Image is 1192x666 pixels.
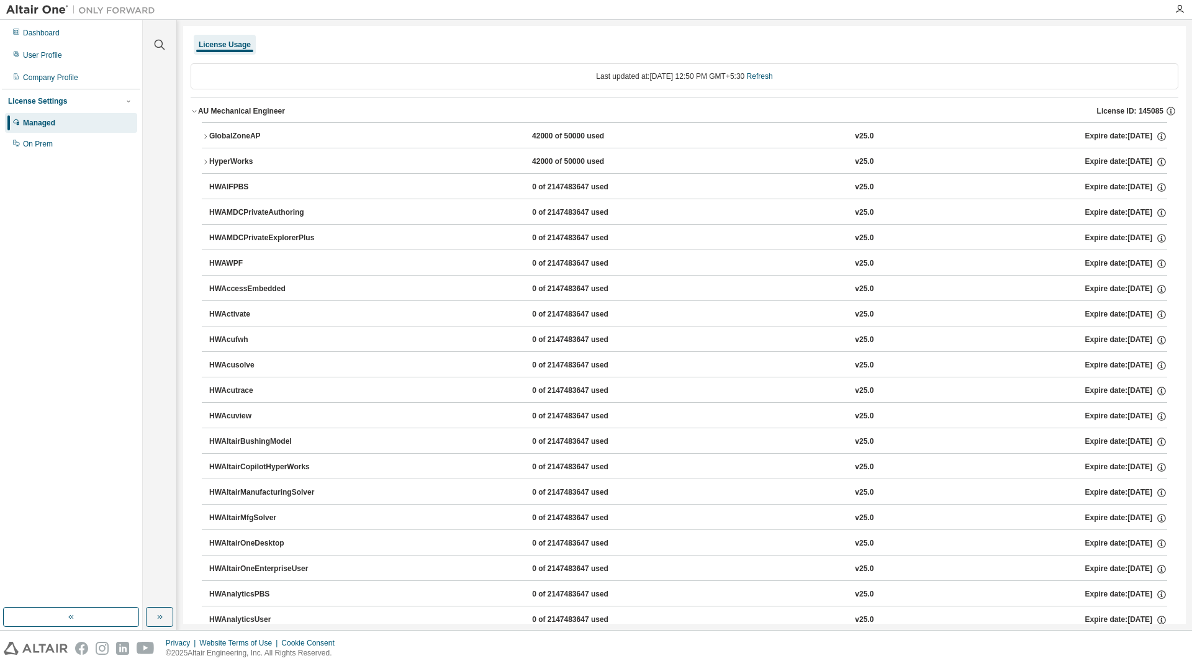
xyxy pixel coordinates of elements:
[855,360,874,371] div: v25.0
[96,642,109,655] img: instagram.svg
[532,233,644,244] div: 0 of 2147483647 used
[209,385,321,397] div: HWAcutrace
[23,73,78,83] div: Company Profile
[209,479,1167,506] button: HWAltairManufacturingSolver0 of 2147483647 usedv25.0Expire date:[DATE]
[209,207,321,218] div: HWAMDCPrivateAuthoring
[1085,589,1167,600] div: Expire date: [DATE]
[855,436,874,448] div: v25.0
[855,411,874,422] div: v25.0
[855,156,874,168] div: v25.0
[75,642,88,655] img: facebook.svg
[198,106,285,116] div: AU Mechanical Engineer
[209,233,321,244] div: HWAMDCPrivateExplorerPlus
[209,131,321,142] div: GlobalZoneAP
[209,462,321,473] div: HWAltairCopilotHyperWorks
[209,250,1167,277] button: HWAWPF0 of 2147483647 usedv25.0Expire date:[DATE]
[4,642,68,655] img: altair_logo.svg
[209,284,321,295] div: HWAccessEmbedded
[855,614,874,626] div: v25.0
[209,174,1167,201] button: HWAIFPBS0 of 2147483647 usedv25.0Expire date:[DATE]
[855,258,874,269] div: v25.0
[855,207,874,218] div: v25.0
[209,276,1167,303] button: HWAccessEmbedded0 of 2147483647 usedv25.0Expire date:[DATE]
[855,233,874,244] div: v25.0
[532,258,644,269] div: 0 of 2147483647 used
[209,513,321,524] div: HWAltairMfgSolver
[209,614,321,626] div: HWAnalyticsUser
[23,50,62,60] div: User Profile
[202,123,1167,150] button: GlobalZoneAP42000 of 50000 usedv25.0Expire date:[DATE]
[191,63,1178,89] div: Last updated at: [DATE] 12:50 PM GMT+5:30
[855,589,874,600] div: v25.0
[209,564,321,575] div: HWAltairOneEnterpriseUser
[209,538,321,549] div: HWAltairOneDesktop
[137,642,155,655] img: youtube.svg
[1085,207,1167,218] div: Expire date: [DATE]
[209,556,1167,583] button: HWAltairOneEnterpriseUser0 of 2147483647 usedv25.0Expire date:[DATE]
[1085,182,1167,193] div: Expire date: [DATE]
[532,436,644,448] div: 0 of 2147483647 used
[209,352,1167,379] button: HWAcusolve0 of 2147483647 usedv25.0Expire date:[DATE]
[532,360,644,371] div: 0 of 2147483647 used
[532,207,644,218] div: 0 of 2147483647 used
[855,131,874,142] div: v25.0
[1085,462,1167,473] div: Expire date: [DATE]
[532,284,644,295] div: 0 of 2147483647 used
[166,648,342,659] p: © 2025 Altair Engineering, Inc. All Rights Reserved.
[532,335,644,346] div: 0 of 2147483647 used
[209,335,321,346] div: HWAcufwh
[209,326,1167,354] button: HWAcufwh0 of 2147483647 usedv25.0Expire date:[DATE]
[209,454,1167,481] button: HWAltairCopilotHyperWorks0 of 2147483647 usedv25.0Expire date:[DATE]
[209,403,1167,430] button: HWAcuview0 of 2147483647 usedv25.0Expire date:[DATE]
[532,385,644,397] div: 0 of 2147483647 used
[209,156,321,168] div: HyperWorks
[532,564,644,575] div: 0 of 2147483647 used
[532,182,644,193] div: 0 of 2147483647 used
[209,360,321,371] div: HWAcusolve
[209,505,1167,532] button: HWAltairMfgSolver0 of 2147483647 usedv25.0Expire date:[DATE]
[1085,335,1167,346] div: Expire date: [DATE]
[209,309,321,320] div: HWActivate
[209,199,1167,227] button: HWAMDCPrivateAuthoring0 of 2147483647 usedv25.0Expire date:[DATE]
[1085,411,1167,422] div: Expire date: [DATE]
[532,614,644,626] div: 0 of 2147483647 used
[855,335,874,346] div: v25.0
[1085,258,1167,269] div: Expire date: [DATE]
[209,225,1167,252] button: HWAMDCPrivateExplorerPlus0 of 2147483647 usedv25.0Expire date:[DATE]
[199,638,281,648] div: Website Terms of Use
[855,309,874,320] div: v25.0
[209,182,321,193] div: HWAIFPBS
[23,28,60,38] div: Dashboard
[6,4,161,16] img: Altair One
[166,638,199,648] div: Privacy
[209,428,1167,456] button: HWAltairBushingModel0 of 2147483647 usedv25.0Expire date:[DATE]
[209,258,321,269] div: HWAWPF
[1085,487,1167,498] div: Expire date: [DATE]
[532,309,644,320] div: 0 of 2147483647 used
[855,385,874,397] div: v25.0
[855,182,874,193] div: v25.0
[1085,131,1167,142] div: Expire date: [DATE]
[209,530,1167,557] button: HWAltairOneDesktop0 of 2147483647 usedv25.0Expire date:[DATE]
[855,513,874,524] div: v25.0
[532,462,644,473] div: 0 of 2147483647 used
[199,40,251,50] div: License Usage
[532,487,644,498] div: 0 of 2147483647 used
[532,131,644,142] div: 42000 of 50000 used
[1097,106,1163,116] span: License ID: 145085
[116,642,129,655] img: linkedin.svg
[209,301,1167,328] button: HWActivate0 of 2147483647 usedv25.0Expire date:[DATE]
[532,538,644,549] div: 0 of 2147483647 used
[1085,538,1167,549] div: Expire date: [DATE]
[855,487,874,498] div: v25.0
[23,139,53,149] div: On Prem
[532,513,644,524] div: 0 of 2147483647 used
[747,72,773,81] a: Refresh
[202,148,1167,176] button: HyperWorks42000 of 50000 usedv25.0Expire date:[DATE]
[855,538,874,549] div: v25.0
[209,589,321,600] div: HWAnalyticsPBS
[1085,385,1167,397] div: Expire date: [DATE]
[209,411,321,422] div: HWAcuview
[1085,284,1167,295] div: Expire date: [DATE]
[191,97,1178,125] button: AU Mechanical EngineerLicense ID: 145085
